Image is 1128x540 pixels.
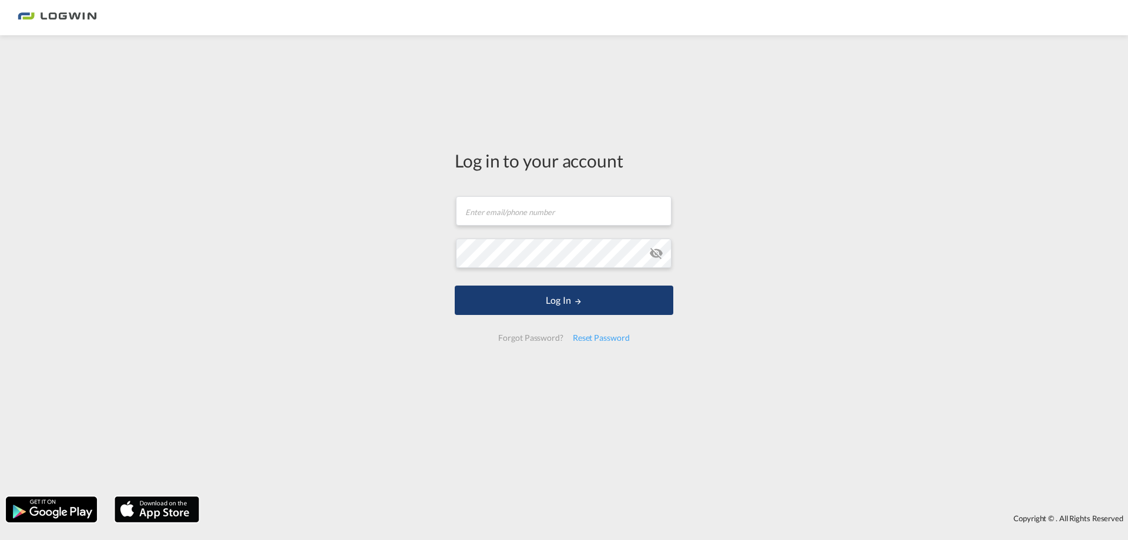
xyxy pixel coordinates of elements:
div: Log in to your account [455,148,673,173]
div: Reset Password [568,327,634,348]
button: LOGIN [455,286,673,315]
img: apple.png [113,495,200,524]
img: bc73a0e0d8c111efacd525e4c8ad7d32.png [18,5,97,31]
div: Forgot Password? [493,327,568,348]
img: google.png [5,495,98,524]
md-icon: icon-eye-off [649,246,663,260]
input: Enter email/phone number [456,196,672,226]
div: Copyright © . All Rights Reserved [205,508,1128,528]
